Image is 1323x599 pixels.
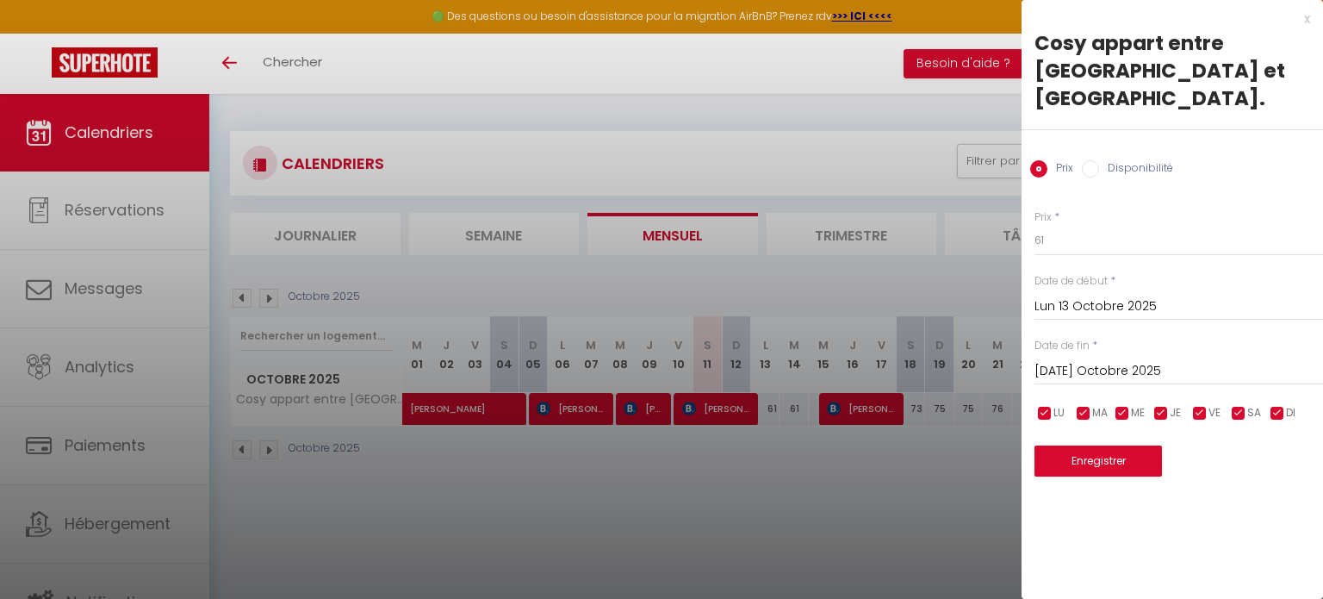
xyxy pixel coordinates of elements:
[1131,405,1145,421] span: ME
[1170,405,1181,421] span: JE
[1034,273,1108,290] label: Date de début
[1034,338,1090,354] label: Date de fin
[1022,9,1310,29] div: x
[1099,160,1173,179] label: Disponibilité
[1053,405,1065,421] span: LU
[1034,209,1052,226] label: Prix
[1286,405,1295,421] span: DI
[1208,405,1221,421] span: VE
[1034,446,1162,477] button: Enregistrer
[1034,29,1310,112] div: Cosy appart entre [GEOGRAPHIC_DATA] et [GEOGRAPHIC_DATA].
[1247,405,1261,421] span: SA
[1092,405,1108,421] span: MA
[1047,160,1073,179] label: Prix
